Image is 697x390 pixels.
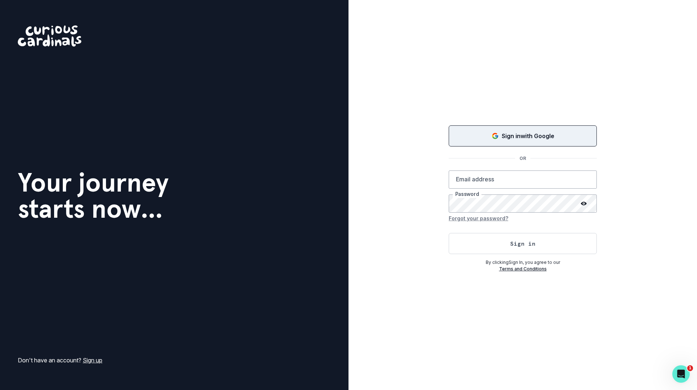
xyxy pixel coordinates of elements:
span: 1 [687,365,693,371]
p: OR [515,155,530,162]
iframe: Intercom live chat [672,365,690,383]
p: Don't have an account? [18,356,102,365]
h1: Your journey starts now... [18,169,169,222]
a: Terms and Conditions [499,266,547,272]
img: Curious Cardinals Logo [18,25,81,47]
p: Sign in with Google [502,132,554,140]
a: Sign up [83,357,102,364]
p: By clicking Sign In , you agree to our [449,259,597,266]
button: Sign in [449,233,597,254]
button: Sign in with Google (GSuite) [449,125,597,146]
button: Forgot your password? [449,213,508,224]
